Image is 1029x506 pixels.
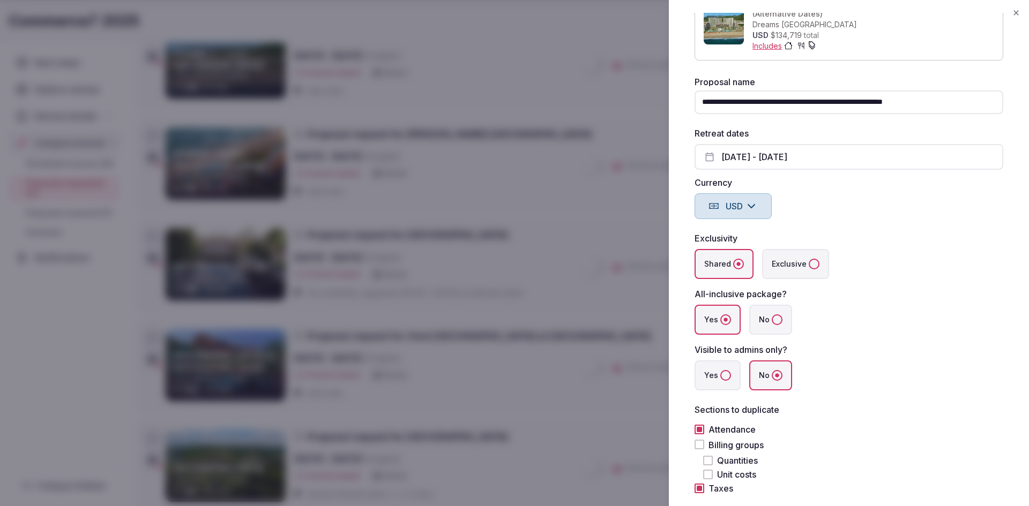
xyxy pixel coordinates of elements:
label: Yes [695,360,741,390]
span: $134,719 [771,30,802,41]
label: Unit costs [717,470,756,479]
button: Includes [752,41,816,51]
button: USD [695,193,772,219]
span: USD [752,30,769,41]
span: total [804,30,819,41]
button: No [772,314,782,325]
label: Currency [695,178,1003,187]
label: Exclusive [762,249,829,279]
label: Retreat dates [695,128,749,139]
label: Visible to admins only? [695,344,787,355]
label: Proposal name [695,78,1003,86]
button: Exclusive [809,259,819,269]
img: Proposal [704,4,744,44]
label: Attendance [709,425,756,434]
span: Dreams [GEOGRAPHIC_DATA] [752,19,857,30]
label: Shared [695,249,754,279]
label: Yes [695,305,741,335]
button: Yes [720,370,731,381]
button: [DATE] - [DATE] [695,144,1003,170]
button: Shared [733,259,744,269]
label: Exclusivity [695,233,737,244]
h3: Sections to duplicate [695,403,1003,416]
label: All-inclusive package? [695,289,787,299]
label: No [749,360,792,390]
label: Quantities [717,456,758,465]
label: Billing groups [709,440,764,450]
button: No [772,370,782,381]
button: Yes [720,314,731,325]
label: No [749,305,792,335]
label: Taxes [709,484,733,493]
